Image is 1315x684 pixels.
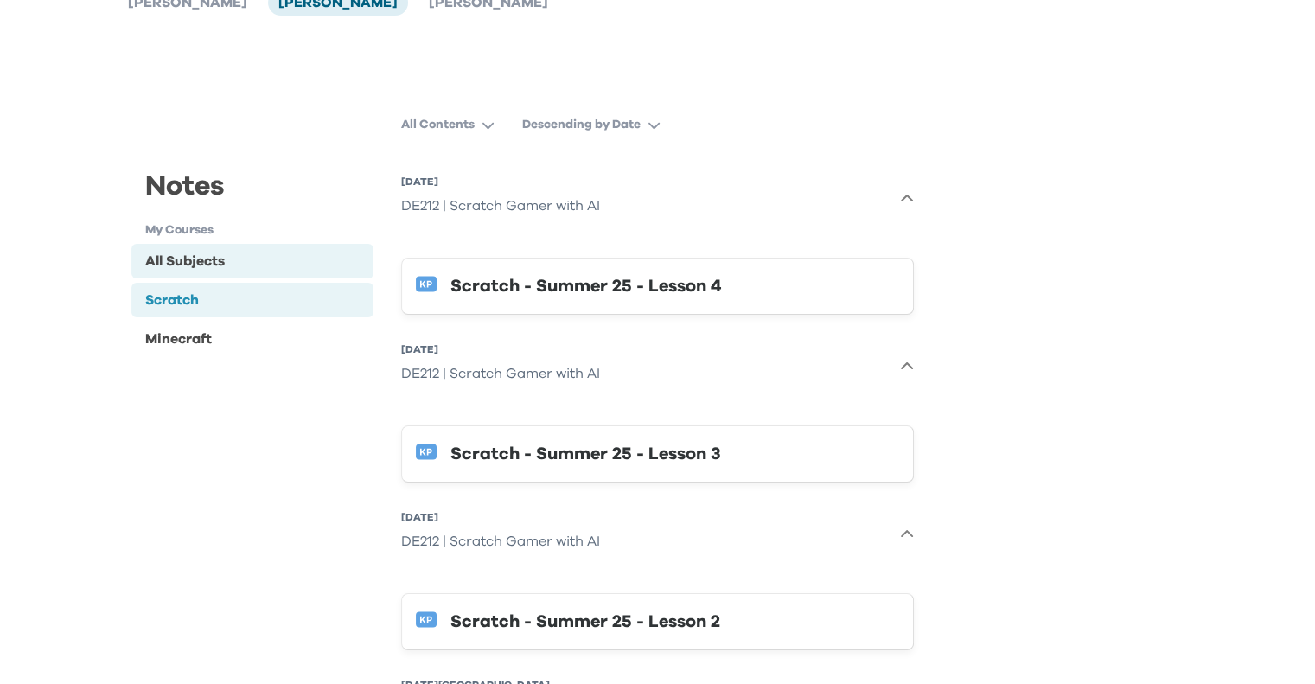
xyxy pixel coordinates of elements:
button: [DATE]DE212 | Scratch Gamer with AI [401,503,914,566]
button: Scratch - Summer 25 - Lesson 3 [401,425,914,483]
div: All Subjects [145,251,225,272]
button: [DATE]DE212 | Scratch Gamer with AI [401,336,914,398]
div: Notes [131,166,374,221]
button: Scratch - Summer 25 - Lesson 2 [401,593,914,650]
div: Scratch [145,290,199,310]
div: Scratch - Summer 25 - Lesson 2 [450,608,899,636]
div: DE212 | Scratch Gamer with AI [401,189,600,223]
div: DE212 | Scratch Gamer with AI [401,356,600,391]
h1: My Courses [145,221,374,240]
div: [DATE] [401,175,600,189]
button: Descending by Date [522,109,674,140]
div: Scratch - Summer 25 - Lesson 4 [450,272,899,300]
div: Minecraft [145,328,212,348]
button: All Contents [401,109,508,140]
button: [DATE]DE212 | Scratch Gamer with AI [401,168,914,230]
p: All Contents [401,116,475,133]
p: Descending by Date [522,116,641,133]
div: [DATE] [401,342,600,356]
div: [DATE] [401,510,600,524]
button: Scratch - Summer 25 - Lesson 4 [401,258,914,315]
div: Scratch - Summer 25 - Lesson 3 [450,440,899,468]
div: DE212 | Scratch Gamer with AI [401,524,600,559]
